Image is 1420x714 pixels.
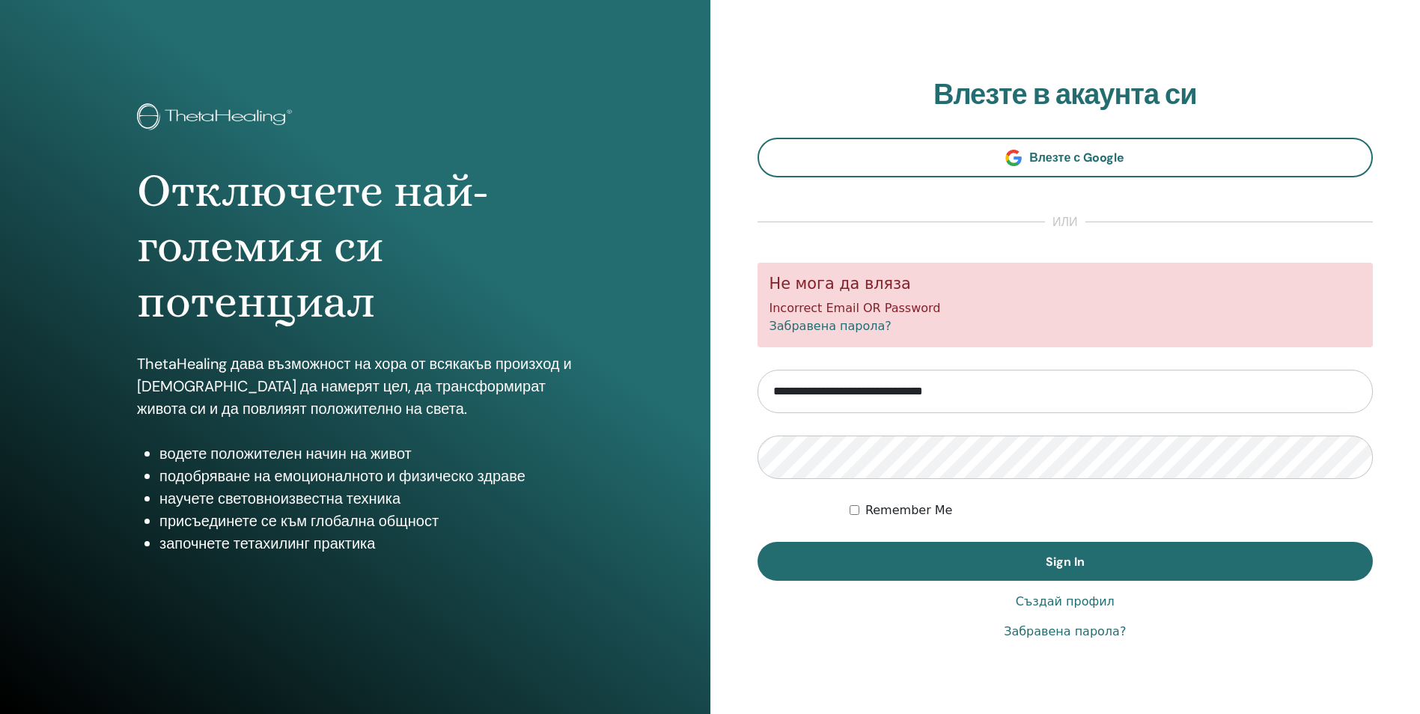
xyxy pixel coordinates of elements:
[1004,623,1126,641] a: Забравена парола?
[159,487,573,510] li: научете световноизвестна техника
[159,442,573,465] li: водете положителен начин на живот
[758,78,1374,112] h2: Влезте в акаунта си
[1046,554,1085,570] span: Sign In
[770,275,1362,293] h5: Не мога да вляза
[758,542,1374,581] button: Sign In
[1016,593,1115,611] a: Създай профил
[758,138,1374,177] a: Влезте с Google
[865,501,953,519] label: Remember Me
[1029,150,1124,165] span: Влезте с Google
[159,532,573,555] li: започнете тетахилинг практика
[1045,213,1085,231] span: или
[137,163,573,330] h1: Отключете най-големия си потенциал
[850,501,1373,519] div: Keep me authenticated indefinitely or until I manually logout
[159,510,573,532] li: присъединете се към глобална общност
[758,263,1374,347] div: Incorrect Email OR Password
[159,465,573,487] li: подобряване на емоционалното и физическо здраве
[770,319,892,333] a: Забравена парола?
[137,353,573,420] p: ThetaHealing дава възможност на хора от всякакъв произход и [DEMOGRAPHIC_DATA] да намерят цел, да...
